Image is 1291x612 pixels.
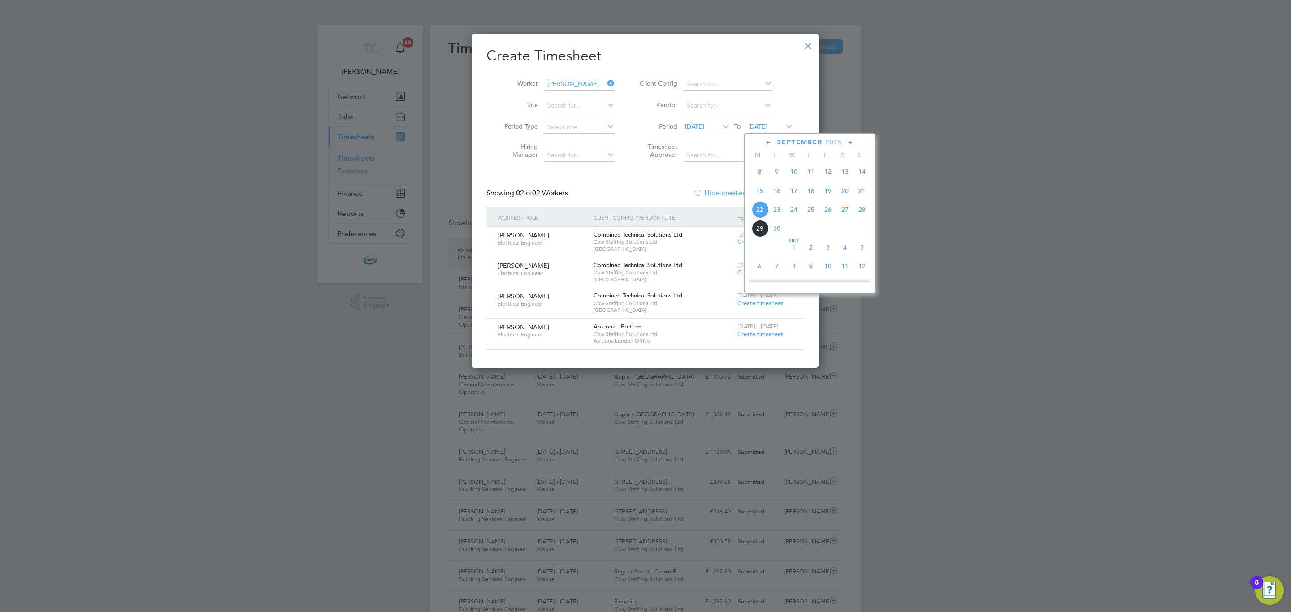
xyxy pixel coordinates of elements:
[853,276,871,293] span: 19
[684,99,772,112] input: Search for...
[819,239,836,256] span: 3
[544,78,615,91] input: Search for...
[594,306,733,314] span: [GEOGRAPHIC_DATA]
[594,238,733,246] span: Cbw Staffing Solutions Ltd
[853,182,871,199] span: 21
[802,258,819,275] span: 9
[836,163,853,180] span: 13
[498,239,587,246] span: Electrical Engineer
[819,201,836,218] span: 26
[768,182,785,199] span: 16
[817,151,834,159] span: F
[594,323,641,330] span: Apleona - Pretium
[498,292,549,300] span: [PERSON_NAME]
[751,163,768,180] span: 8
[853,201,871,218] span: 28
[591,207,735,228] div: Client Config / Vendor / Site
[785,276,802,293] span: 15
[498,79,538,87] label: Worker
[594,292,682,299] span: Combined Technical Solutions Ltd
[1255,582,1259,594] div: 8
[836,201,853,218] span: 27
[498,300,587,307] span: Electrical Engineer
[802,163,819,180] span: 11
[737,292,779,299] span: [DATE] - [DATE]
[737,238,783,246] span: Create timesheet
[693,189,784,198] label: Hide created timesheets
[737,231,779,238] span: [DATE] - [DATE]
[826,138,842,146] span: 2025
[685,122,704,130] span: [DATE]
[768,163,785,180] span: 9
[785,163,802,180] span: 10
[768,201,785,218] span: 23
[834,151,851,159] span: S
[544,121,615,134] input: Select one
[735,207,795,228] div: Period
[594,261,682,269] span: Combined Technical Solutions Ltd
[836,182,853,199] span: 20
[594,231,682,238] span: Combined Technical Solutions Ltd
[544,149,615,162] input: Search for...
[637,101,677,109] label: Vendor
[737,330,783,338] span: Create timesheet
[516,189,532,198] span: 02 of
[498,270,587,277] span: Electrical Engineer
[637,142,677,159] label: Timesheet Approver
[785,258,802,275] span: 8
[768,220,785,237] span: 30
[751,276,768,293] span: 13
[486,189,570,198] div: Showing
[684,149,772,162] input: Search for...
[498,331,587,338] span: Electrical Engineer
[751,182,768,199] span: 15
[819,163,836,180] span: 12
[732,121,743,132] span: To
[498,262,549,270] span: [PERSON_NAME]
[766,151,783,159] span: T
[751,258,768,275] span: 6
[594,337,733,345] span: Apleona London Office
[783,151,800,159] span: W
[737,261,779,269] span: [DATE] - [DATE]
[498,122,538,130] label: Period Type
[594,300,733,307] span: Cbw Staffing Solutions Ltd
[836,239,853,256] span: 4
[853,239,871,256] span: 5
[836,258,853,275] span: 11
[748,122,767,130] span: [DATE]
[498,101,538,109] label: Site
[498,323,549,331] span: [PERSON_NAME]
[785,239,802,243] span: Oct
[819,182,836,199] span: 19
[802,239,819,256] span: 2
[851,151,868,159] span: S
[853,163,871,180] span: 14
[495,207,591,228] div: Worker / Role
[737,268,783,276] span: Create timesheet
[777,138,823,146] span: September
[785,201,802,218] span: 24
[836,276,853,293] span: 18
[785,182,802,199] span: 17
[498,231,549,239] span: [PERSON_NAME]
[516,189,568,198] span: 02 Workers
[749,151,766,159] span: M
[819,258,836,275] span: 10
[785,239,802,256] span: 1
[594,276,733,283] span: [GEOGRAPHIC_DATA]
[498,142,538,159] label: Hiring Manager
[594,269,733,276] span: Cbw Staffing Solutions Ltd
[486,47,804,65] h2: Create Timesheet
[544,99,615,112] input: Search for...
[737,299,783,307] span: Create timesheet
[637,79,677,87] label: Client Config
[751,201,768,218] span: 22
[768,276,785,293] span: 14
[594,246,733,253] span: [GEOGRAPHIC_DATA]
[819,276,836,293] span: 17
[684,78,772,91] input: Search for...
[802,276,819,293] span: 16
[802,201,819,218] span: 25
[594,331,733,338] span: Cbw Staffing Solutions Ltd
